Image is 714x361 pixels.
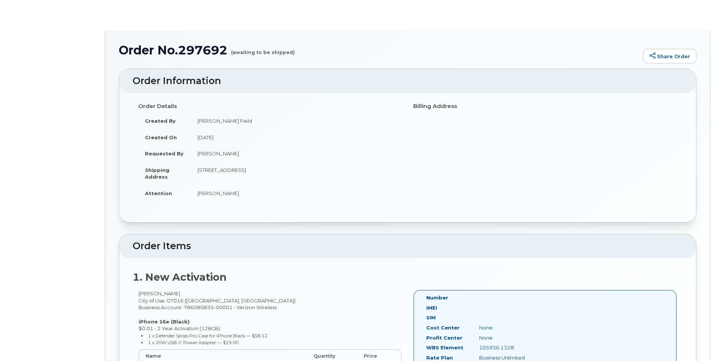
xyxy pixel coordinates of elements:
strong: Shipping Address [145,167,169,180]
h2: Order Items [133,241,683,251]
label: IMEI [426,304,437,311]
div: None [474,334,548,341]
strong: Attention [145,190,172,196]
label: Number [426,294,448,301]
label: Profit Center [426,334,462,341]
small: 1 x Defender Series Pro Case for iPhone Black — $58.12 [148,333,267,338]
strong: Created By [145,118,176,124]
h4: Billing Address [413,103,677,110]
label: Cost Center [426,324,460,331]
strong: Created On [145,134,177,140]
td: [PERSON_NAME] [191,185,402,202]
td: [STREET_ADDRESS] [191,162,402,185]
div: 105936.1328 [474,344,548,351]
a: Share Order [643,49,696,64]
small: 1 x 20W USB-C Power Adapter — $19.00 [148,340,239,345]
td: [DATE] [191,129,402,146]
td: [PERSON_NAME] Field [191,113,402,129]
label: WBS Element [426,344,463,351]
strong: 1. New Activation [133,271,227,283]
strong: Requested By [145,150,184,156]
h1: Order No.297692 [119,44,639,57]
div: None [474,324,548,331]
small: (awaiting to be shipped) [231,44,295,55]
h4: Order Details [138,103,402,110]
strong: iPhone 16e (Black) [139,319,190,325]
td: [PERSON_NAME] [191,145,402,162]
label: SIM [426,314,436,321]
h2: Order Information [133,76,683,86]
